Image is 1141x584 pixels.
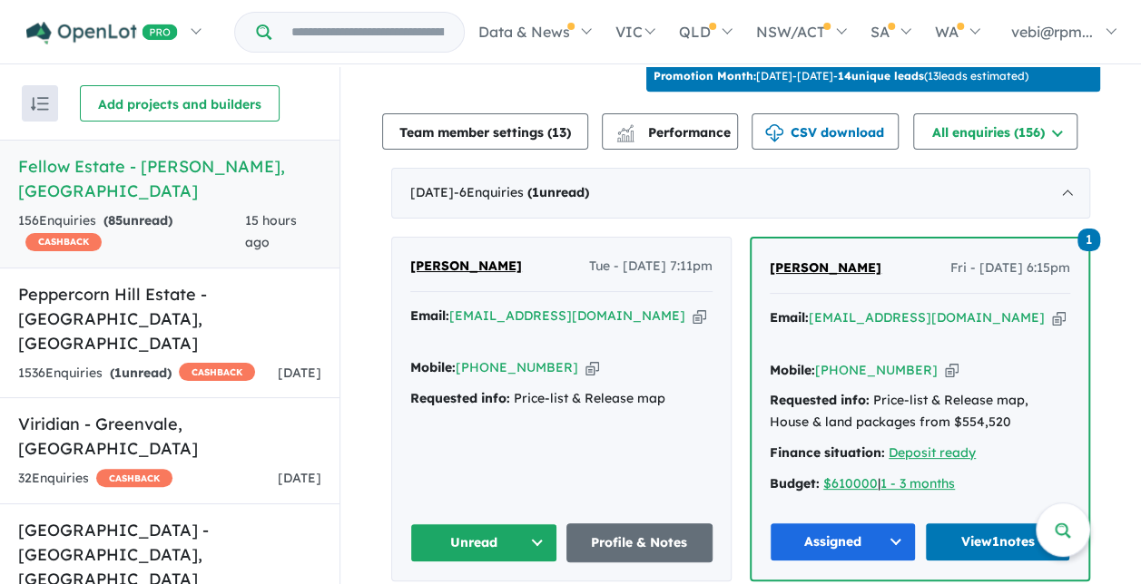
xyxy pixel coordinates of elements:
[114,365,122,381] span: 1
[245,212,297,250] span: 15 hours ago
[566,523,713,562] a: Profile & Notes
[880,475,955,492] a: 1 - 3 months
[449,307,685,324] a: [EMAIL_ADDRESS][DOMAIN_NAME]
[616,131,634,142] img: bar-chart.svg
[770,362,815,378] strong: Mobile:
[752,113,899,150] button: CSV download
[18,468,172,490] div: 32 Enquir ies
[1077,227,1100,251] a: 1
[1011,23,1093,41] span: vebi@rpm...
[552,124,566,141] span: 13
[26,22,178,44] img: Openlot PRO Logo White
[693,307,706,326] button: Copy
[889,444,976,461] a: Deposit ready
[838,69,924,83] b: 14 unique leads
[110,365,172,381] strong: ( unread)
[913,113,1077,150] button: All enquiries (156)
[456,359,578,375] a: [PHONE_NUMBER]
[410,258,522,274] span: [PERSON_NAME]
[654,69,756,83] b: Promotion Month:
[585,358,599,377] button: Copy
[770,444,885,461] strong: Finance situation:
[1077,229,1100,251] span: 1
[617,124,634,134] img: line-chart.svg
[925,522,1071,561] a: View1notes
[619,124,731,141] span: Performance
[410,307,449,324] strong: Email:
[391,168,1090,219] div: [DATE]
[80,85,280,122] button: Add projects and builders
[823,475,878,492] a: $610000
[96,469,172,487] span: CASHBACK
[382,113,588,150] button: Team member settings (13)
[770,259,881,276] span: [PERSON_NAME]
[18,282,321,355] h5: Peppercorn Hill Estate - [GEOGRAPHIC_DATA] , [GEOGRAPHIC_DATA]
[532,184,539,200] span: 1
[410,523,557,562] button: Unread
[654,68,1028,84] p: [DATE] - [DATE] - ( 13 leads estimated)
[602,113,738,150] button: Performance
[770,258,881,279] a: [PERSON_NAME]
[18,154,321,203] h5: Fellow Estate - [PERSON_NAME] , [GEOGRAPHIC_DATA]
[18,363,255,384] div: 1536 Enquir ies
[945,361,959,380] button: Copy
[103,212,172,229] strong: ( unread)
[1052,308,1066,327] button: Copy
[454,184,589,200] span: - 6 Enquir ies
[108,212,123,229] span: 85
[770,390,1070,433] div: Price-list & Release map, House & land packages from $554,520
[765,124,783,142] img: download icon
[809,309,1045,326] a: [EMAIL_ADDRESS][DOMAIN_NAME]
[770,473,1070,495] div: |
[278,365,321,381] span: [DATE]
[527,184,589,200] strong: ( unread)
[770,522,916,561] button: Assigned
[950,258,1070,279] span: Fri - [DATE] 6:15pm
[25,233,102,251] span: CASHBACK
[770,309,809,326] strong: Email:
[410,359,456,375] strong: Mobile:
[589,256,713,277] span: Tue - [DATE] 7:11pm
[410,256,522,277] a: [PERSON_NAME]
[179,363,255,381] span: CASHBACK
[815,362,938,378] a: [PHONE_NUMBER]
[31,97,49,111] img: sort.svg
[278,470,321,486] span: [DATE]
[18,210,245,254] div: 156 Enquir ies
[770,475,820,492] strong: Budget:
[770,392,870,408] strong: Requested info:
[410,390,510,406] strong: Requested info:
[275,13,460,52] input: Try estate name, suburb, builder or developer
[410,388,713,410] div: Price-list & Release map
[18,412,321,461] h5: Viridian - Greenvale , [GEOGRAPHIC_DATA]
